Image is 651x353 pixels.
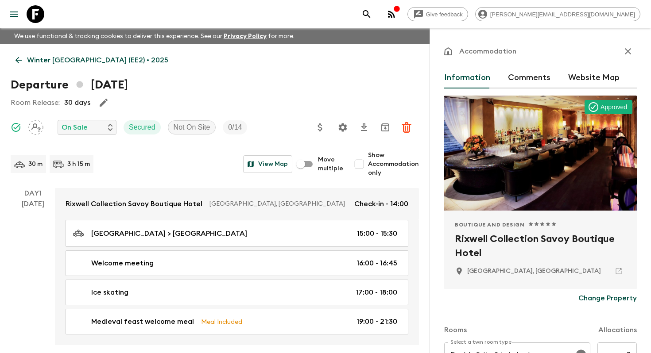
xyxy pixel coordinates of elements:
[485,11,640,18] span: [PERSON_NAME][EMAIL_ADDRESS][DOMAIN_NAME]
[459,46,516,57] p: Accommodation
[311,119,329,136] button: Update Price, Early Bird Discount and Costs
[355,119,373,136] button: Download CSV
[398,119,415,136] button: Delete
[356,316,397,327] p: 19:00 - 21:30
[91,258,154,269] p: Welcome meeting
[11,28,298,44] p: We use functional & tracking cookies to deliver this experience. See our for more.
[91,316,194,327] p: Medieval feast welcome meal
[64,97,90,108] p: 30 days
[243,155,292,173] button: View Map
[11,97,60,108] p: Room Release:
[475,7,640,21] div: [PERSON_NAME][EMAIL_ADDRESS][DOMAIN_NAME]
[66,250,408,276] a: Welcome meeting16:00 - 16:45
[228,122,242,133] p: 0 / 14
[356,258,397,269] p: 16:00 - 16:45
[578,293,637,303] p: Change Property
[11,122,21,133] svg: Synced Successfully
[318,155,343,173] span: Move multiple
[601,103,627,111] p: Approved
[124,120,161,134] div: Secured
[508,67,550,88] button: Comments
[11,76,128,94] h1: Departure [DATE]
[174,122,210,133] p: Not On Site
[5,5,23,23] button: menu
[28,123,43,130] span: Assign pack leader
[62,122,88,133] p: On Sale
[598,325,637,335] p: Allocations
[66,280,408,305] a: Ice skating17:00 - 18:00
[201,317,242,326] p: Meal Included
[129,122,155,133] p: Secured
[27,55,168,65] p: Winter [GEOGRAPHIC_DATA] (EE2) • 2025
[357,228,397,239] p: 15:00 - 15:30
[224,33,267,39] a: Privacy Policy
[376,119,394,136] button: Archive (Completed, Cancelled or Unsynced Departures only)
[358,5,376,23] button: search adventures
[66,309,408,334] a: Medieval feast welcome mealMeal Included19:00 - 21:30
[91,228,247,239] p: [GEOGRAPHIC_DATA] > [GEOGRAPHIC_DATA]
[444,67,490,88] button: Information
[421,11,468,18] span: Give feedback
[354,199,408,209] p: Check-in - 14:00
[22,199,44,345] div: [DATE]
[334,119,352,136] button: Settings
[568,67,620,88] button: Website Map
[11,188,55,199] p: Day 1
[455,232,626,260] h2: Rixwell Collection Savoy Boutique Hotel
[356,287,397,298] p: 17:00 - 18:00
[91,287,128,298] p: Ice skating
[444,325,467,335] p: Rooms
[66,220,408,247] a: [GEOGRAPHIC_DATA] > [GEOGRAPHIC_DATA]15:00 - 15:30
[66,199,202,209] p: Rixwell Collection Savoy Boutique Hotel
[455,221,524,228] span: Boutique and Design
[209,200,347,208] p: [GEOGRAPHIC_DATA], [GEOGRAPHIC_DATA]
[11,51,173,69] a: Winter [GEOGRAPHIC_DATA] (EE2) • 2025
[55,188,419,220] a: Rixwell Collection Savoy Boutique Hotel[GEOGRAPHIC_DATA], [GEOGRAPHIC_DATA]Check-in - 14:00
[67,160,90,169] p: 3 h 15 m
[407,7,468,21] a: Give feedback
[450,338,511,346] label: Select a twin room type
[168,120,216,134] div: Not On Site
[28,160,43,169] p: 30 m
[467,267,601,276] p: Tallinn, Estonia
[444,96,637,211] div: Photo of Rixwell Collection Savoy Boutique Hotel
[223,120,247,134] div: Trip Fill
[578,289,637,307] button: Change Property
[368,151,419,177] span: Show Accommodation only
